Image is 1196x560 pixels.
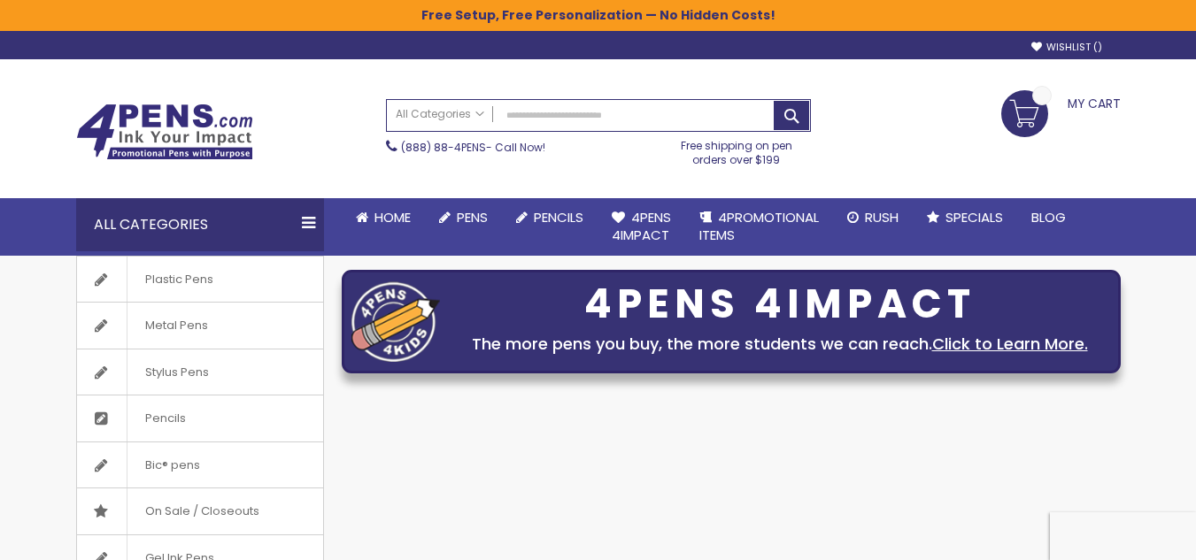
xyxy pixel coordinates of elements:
span: Stylus Pens [127,349,227,395]
span: On Sale / Closeouts [127,488,277,534]
img: four_pen_logo.png [351,281,440,362]
span: 4Pens 4impact [612,208,671,244]
span: - Call Now! [401,140,545,155]
a: Metal Pens [77,303,323,349]
iframe: Google Customer Reviews [1050,512,1196,560]
span: Pens [457,208,488,226]
span: Specials [945,208,1003,226]
span: Blog [1031,208,1066,226]
a: Bic® pens [77,442,323,488]
span: Bic® pens [127,442,218,488]
div: All Categories [76,198,324,251]
span: Pencils [534,208,583,226]
a: (888) 88-4PENS [401,140,486,155]
a: Stylus Pens [77,349,323,395]
a: All Categories [387,100,493,129]
span: Plastic Pens [127,257,231,303]
div: The more pens you buy, the more students we can reach. [449,332,1111,357]
a: On Sale / Closeouts [77,488,323,534]
a: 4Pens4impact [598,198,685,256]
span: Metal Pens [127,303,226,349]
span: Home [374,208,411,226]
a: Rush [833,198,913,237]
a: Plastic Pens [77,257,323,303]
a: Pencils [77,395,323,441]
a: Click to Learn More. [932,333,1088,355]
a: Pencils [502,198,598,237]
div: Free shipping on pen orders over $199 [662,132,811,167]
a: Wishlist [1031,41,1102,54]
span: All Categories [396,107,484,121]
span: Pencils [127,395,204,441]
img: 4Pens Custom Pens and Promotional Products [76,104,253,160]
a: Blog [1017,198,1080,237]
a: Specials [913,198,1017,237]
span: Rush [865,208,899,226]
a: 4PROMOTIONALITEMS [685,198,833,256]
a: Home [342,198,425,237]
a: Pens [425,198,502,237]
span: 4PROMOTIONAL ITEMS [699,208,819,244]
div: 4PENS 4IMPACT [449,286,1111,323]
